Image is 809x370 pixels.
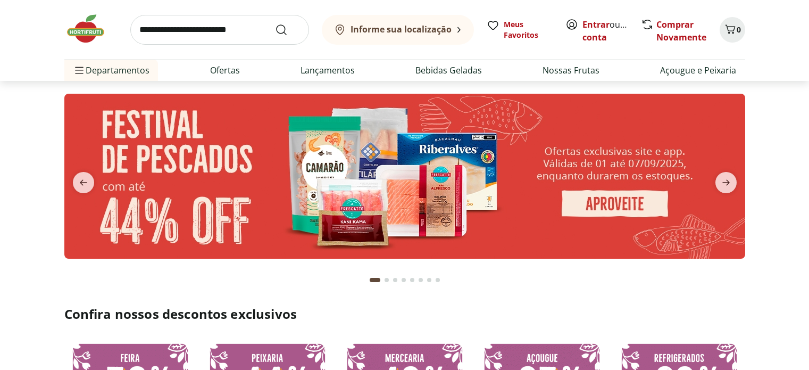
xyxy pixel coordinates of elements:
img: Hortifruti [64,13,118,45]
button: Go to page 6 from fs-carousel [416,267,425,293]
h2: Confira nossos descontos exclusivos [64,306,745,323]
a: Lançamentos [301,64,355,77]
button: Current page from fs-carousel [368,267,382,293]
a: Bebidas Geladas [415,64,482,77]
span: ou [582,18,630,44]
button: Menu [73,57,86,83]
button: Go to page 4 from fs-carousel [399,267,408,293]
a: Ofertas [210,64,240,77]
span: Meus Favoritos [504,19,553,40]
span: Departamentos [73,57,149,83]
button: Go to page 7 from fs-carousel [425,267,433,293]
a: Entrar [582,19,610,30]
b: Informe sua localização [351,23,452,35]
button: Go to page 5 from fs-carousel [408,267,416,293]
button: next [707,172,745,193]
button: Submit Search [275,23,301,36]
button: Go to page 3 from fs-carousel [391,267,399,293]
input: search [130,15,309,45]
button: Informe sua localização [322,15,474,45]
a: Nossas Frutas [543,64,599,77]
button: Go to page 8 from fs-carousel [433,267,442,293]
button: Go to page 2 from fs-carousel [382,267,391,293]
button: previous [64,172,103,193]
button: Carrinho [720,17,745,43]
a: Comprar Novamente [656,19,706,43]
a: Meus Favoritos [487,19,553,40]
a: Açougue e Peixaria [660,64,736,77]
span: 0 [737,24,741,35]
a: Criar conta [582,19,641,43]
img: pescados [64,94,745,259]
